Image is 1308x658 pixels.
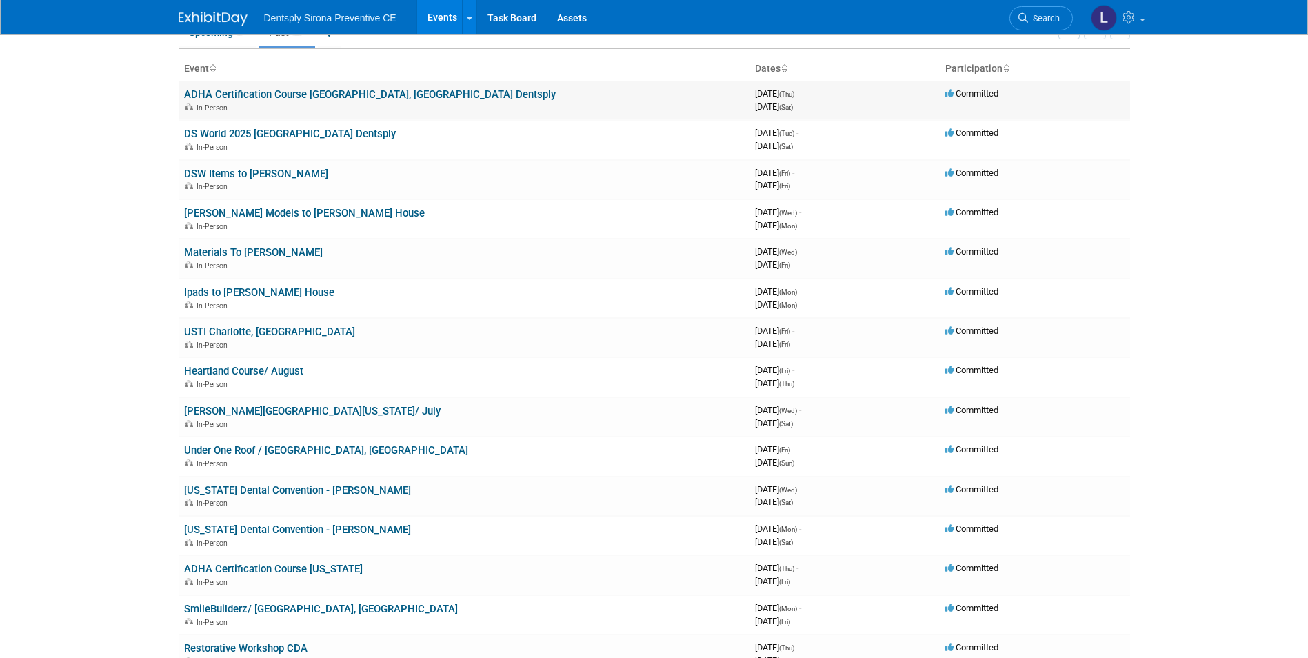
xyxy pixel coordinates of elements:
[792,365,794,375] span: -
[184,286,334,299] a: Ipads to [PERSON_NAME] House
[945,642,998,652] span: Committed
[184,563,363,575] a: ADHA Certification Course [US_STATE]
[184,365,303,377] a: Heartland Course/ August
[755,524,801,534] span: [DATE]
[945,444,998,455] span: Committed
[779,261,790,269] span: (Fri)
[945,286,998,297] span: Committed
[184,168,328,180] a: DSW Items to [PERSON_NAME]
[945,524,998,534] span: Committed
[184,484,411,497] a: [US_STATE] Dental Convention - [PERSON_NAME]
[779,328,790,335] span: (Fri)
[755,484,801,495] span: [DATE]
[779,526,797,533] span: (Mon)
[755,220,797,230] span: [DATE]
[796,128,798,138] span: -
[184,326,355,338] a: USTI Charlotte, [GEOGRAPHIC_DATA]
[945,207,998,217] span: Committed
[755,444,794,455] span: [DATE]
[755,378,794,388] span: [DATE]
[779,143,793,150] span: (Sat)
[796,563,798,573] span: -
[755,286,801,297] span: [DATE]
[755,642,798,652] span: [DATE]
[779,103,793,111] span: (Sat)
[779,407,797,415] span: (Wed)
[945,326,998,336] span: Committed
[1028,13,1060,23] span: Search
[185,261,193,268] img: In-Person Event
[184,524,411,536] a: [US_STATE] Dental Convention - [PERSON_NAME]
[779,367,790,375] span: (Fri)
[755,339,790,349] span: [DATE]
[197,499,232,508] span: In-Person
[184,642,308,655] a: Restorative Workshop CDA
[185,420,193,427] img: In-Person Event
[779,420,793,428] span: (Sat)
[197,143,232,152] span: In-Person
[755,326,794,336] span: [DATE]
[799,207,801,217] span: -
[779,644,794,652] span: (Thu)
[184,246,323,259] a: Materials To [PERSON_NAME]
[799,405,801,415] span: -
[779,288,797,296] span: (Mon)
[749,57,940,81] th: Dates
[799,603,801,613] span: -
[779,578,790,586] span: (Fri)
[197,420,232,429] span: In-Person
[779,90,794,98] span: (Thu)
[945,128,998,138] span: Committed
[779,618,790,626] span: (Fri)
[755,141,793,151] span: [DATE]
[779,248,797,256] span: (Wed)
[184,603,458,615] a: SmileBuilderz/ [GEOGRAPHIC_DATA], [GEOGRAPHIC_DATA]
[185,222,193,229] img: In-Person Event
[945,603,998,613] span: Committed
[945,563,998,573] span: Committed
[779,380,794,388] span: (Thu)
[755,616,790,626] span: [DATE]
[779,565,794,572] span: (Thu)
[197,301,232,310] span: In-Person
[185,143,193,150] img: In-Person Event
[799,246,801,257] span: -
[792,326,794,336] span: -
[185,103,193,110] img: In-Person Event
[755,365,794,375] span: [DATE]
[779,170,790,177] span: (Fri)
[1009,6,1073,30] a: Search
[755,405,801,415] span: [DATE]
[197,222,232,231] span: In-Person
[184,405,441,417] a: [PERSON_NAME][GEOGRAPHIC_DATA][US_STATE]/ July
[755,246,801,257] span: [DATE]
[184,207,425,219] a: [PERSON_NAME] Models to [PERSON_NAME] House
[755,259,790,270] span: [DATE]
[779,446,790,454] span: (Fri)
[755,497,793,507] span: [DATE]
[755,128,798,138] span: [DATE]
[945,246,998,257] span: Committed
[792,168,794,178] span: -
[185,539,193,546] img: In-Person Event
[1003,63,1009,74] a: Sort by Participation Type
[755,180,790,190] span: [DATE]
[185,380,193,387] img: In-Person Event
[779,222,797,230] span: (Mon)
[185,499,193,506] img: In-Person Event
[197,459,232,468] span: In-Person
[779,182,790,190] span: (Fri)
[1091,5,1117,31] img: Lindsey Stutz
[779,301,797,309] span: (Mon)
[755,603,801,613] span: [DATE]
[792,444,794,455] span: -
[779,486,797,494] span: (Wed)
[779,459,794,467] span: (Sun)
[755,563,798,573] span: [DATE]
[755,457,794,468] span: [DATE]
[179,57,749,81] th: Event
[755,576,790,586] span: [DATE]
[197,539,232,548] span: In-Person
[755,101,793,112] span: [DATE]
[945,168,998,178] span: Committed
